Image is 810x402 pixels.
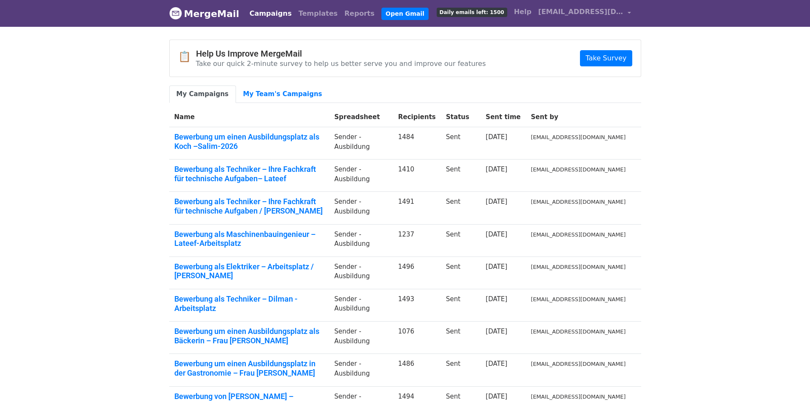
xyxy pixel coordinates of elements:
a: [DATE] [486,263,507,271]
a: [DATE] [486,198,507,205]
a: [DATE] [486,295,507,303]
a: Bewerbung als Techniker – Ihre Fachkraft für technische Aufgaben– Lateef [174,165,324,183]
small: [EMAIL_ADDRESS][DOMAIN_NAME] [531,166,626,173]
th: Name [169,107,330,127]
td: Sender -Ausbildung [329,289,393,321]
small: [EMAIL_ADDRESS][DOMAIN_NAME] [531,296,626,302]
a: Bewerbung als Techniker – Dilman -Arbeitsplatz [174,294,324,313]
small: [EMAIL_ADDRESS][DOMAIN_NAME] [531,231,626,238]
small: [EMAIL_ADDRESS][DOMAIN_NAME] [531,361,626,367]
td: 1076 [393,322,441,354]
a: Take Survey [580,50,632,66]
span: Daily emails left: 1500 [437,8,507,17]
a: MergeMail [169,5,239,23]
a: Bewerbung um einen Ausbildungsplatz in der Gastronomie – Frau [PERSON_NAME] [174,359,324,377]
a: [DATE] [486,393,507,400]
td: 1491 [393,192,441,224]
a: Daily emails left: 1500 [433,3,511,20]
td: Sender -Ausbildung [329,224,393,257]
a: [DATE] [486,165,507,173]
small: [EMAIL_ADDRESS][DOMAIN_NAME] [531,199,626,205]
td: 1496 [393,257,441,289]
th: Recipients [393,107,441,127]
small: [EMAIL_ADDRESS][DOMAIN_NAME] [531,264,626,270]
a: Campaigns [246,5,295,22]
a: [DATE] [486,133,507,141]
h4: Help Us Improve MergeMail [196,48,486,59]
small: [EMAIL_ADDRESS][DOMAIN_NAME] [531,134,626,140]
a: Reports [341,5,378,22]
td: 1410 [393,160,441,192]
span: 📋 [178,51,196,63]
td: Sent [441,192,481,224]
th: Sent time [480,107,526,127]
td: Sent [441,127,481,160]
td: Sent [441,224,481,257]
a: [EMAIL_ADDRESS][DOMAIN_NAME] [535,3,634,23]
td: Sender -Ausbildung [329,160,393,192]
a: [DATE] [486,231,507,238]
span: [EMAIL_ADDRESS][DOMAIN_NAME] [538,7,623,17]
a: Bewerbung als Maschinenbauingenieur – Lateef-Arbeitsplatz [174,230,324,248]
a: [DATE] [486,360,507,368]
a: My Campaigns [169,86,236,103]
a: Templates [295,5,341,22]
td: Sender -Ausbildung [329,192,393,224]
td: 1237 [393,224,441,257]
img: MergeMail logo [169,7,182,20]
td: 1486 [393,354,441,386]
small: [EMAIL_ADDRESS][DOMAIN_NAME] [531,328,626,335]
td: Sent [441,322,481,354]
td: Sent [441,354,481,386]
a: Bewerbung um einen Ausbildungsplatz als Bäckerin – Frau [PERSON_NAME] [174,327,324,345]
a: [DATE] [486,328,507,335]
a: Bewerbung um einen Ausbildungsplatz als Koch –Salim-2026 [174,132,324,151]
td: Sender -Ausbildung [329,354,393,386]
td: 1484 [393,127,441,160]
a: My Team's Campaigns [236,86,330,103]
a: Open Gmail [381,8,429,20]
a: Help [511,3,535,20]
p: Take our quick 2-minute survey to help us better serve you and improve our features [196,59,486,68]
td: Sent [441,257,481,289]
th: Spreadsheet [329,107,393,127]
td: Sender -Ausbildung [329,257,393,289]
th: Status [441,107,481,127]
a: Bewerbung als Techniker – Ihre Fachkraft für technische Aufgaben / [PERSON_NAME] [174,197,324,215]
td: Sent [441,289,481,321]
td: 1493 [393,289,441,321]
th: Sent by [526,107,631,127]
a: Bewerbung als Elektriker – Arbeitsplatz / [PERSON_NAME] [174,262,324,280]
small: [EMAIL_ADDRESS][DOMAIN_NAME] [531,393,626,400]
td: Sender -Ausbildung [329,127,393,160]
td: Sent [441,160,481,192]
td: Sender -Ausbildung [329,322,393,354]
